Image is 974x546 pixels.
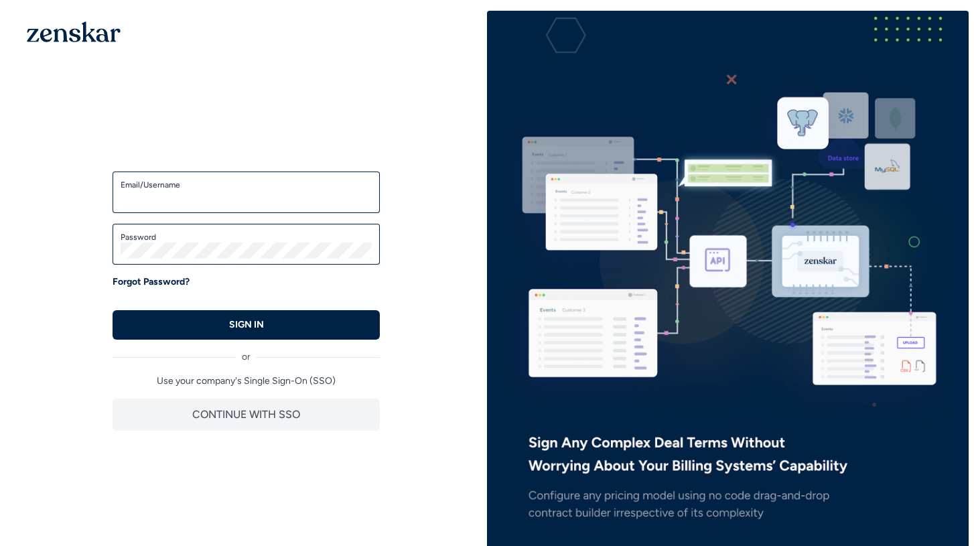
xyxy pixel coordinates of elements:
[229,318,264,332] p: SIGN IN
[113,374,380,388] p: Use your company's Single Sign-On (SSO)
[113,399,380,431] button: CONTINUE WITH SSO
[27,21,121,42] img: 1OGAJ2xQqyY4LXKgY66KYq0eOWRCkrZdAb3gUhuVAqdWPZE9SRJmCz+oDMSn4zDLXe31Ii730ItAGKgCKgCCgCikA4Av8PJUP...
[113,340,380,364] div: or
[113,310,380,340] button: SIGN IN
[113,275,190,289] a: Forgot Password?
[121,180,372,190] label: Email/Username
[121,232,372,243] label: Password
